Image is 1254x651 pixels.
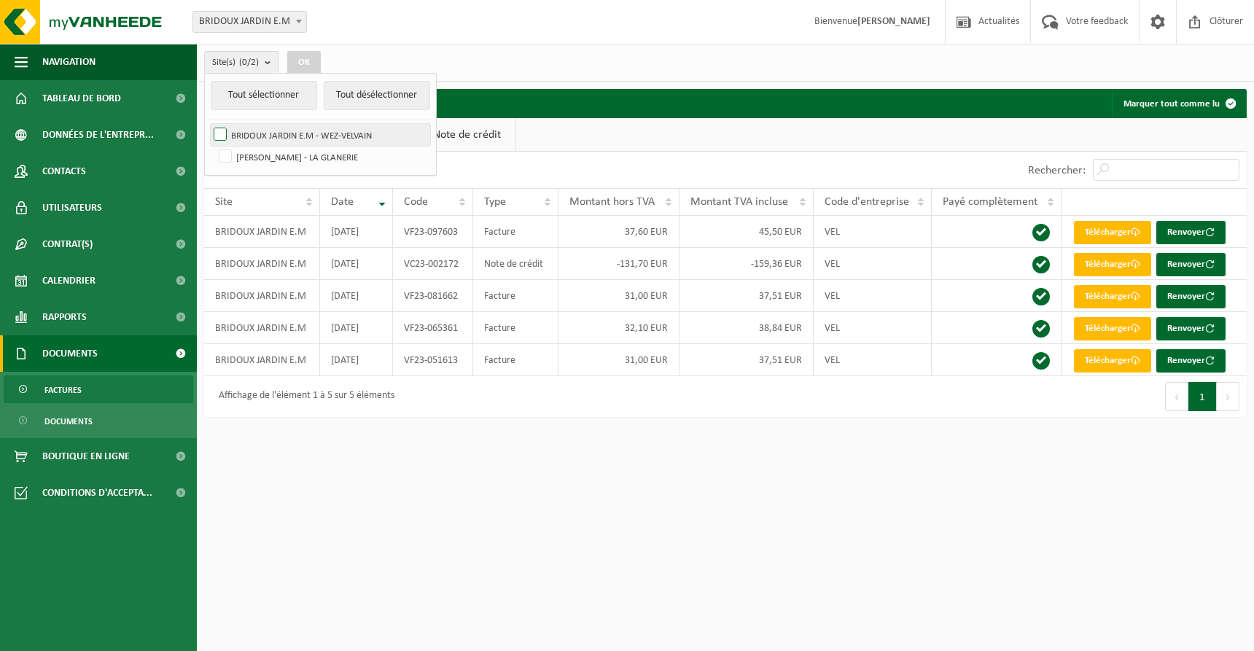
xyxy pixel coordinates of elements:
td: BRIDOUX JARDIN E.M [204,280,320,312]
button: Next [1217,382,1239,411]
a: Télécharger [1074,317,1151,340]
td: BRIDOUX JARDIN E.M [204,248,320,280]
td: BRIDOUX JARDIN E.M [204,216,320,248]
span: Documents [44,408,93,435]
button: Renvoyer [1156,349,1226,373]
span: Calendrier [42,262,96,299]
span: Site(s) [212,52,259,74]
span: Tableau de bord [42,80,121,117]
span: Montant TVA incluse [690,196,788,208]
td: 37,60 EUR [558,216,679,248]
label: [PERSON_NAME] - LA GLANERIE [216,146,430,168]
td: 37,51 EUR [679,344,813,376]
button: Renvoyer [1156,253,1226,276]
td: Facture [473,344,558,376]
td: [DATE] [320,344,393,376]
label: BRIDOUX JARDIN E.M - WEZ-VELVAIN [211,124,430,146]
td: VF23-097603 [393,216,473,248]
td: VEL [814,248,932,280]
a: Télécharger [1074,253,1151,276]
span: Contrat(s) [42,226,93,262]
button: Tout désélectionner [324,81,430,110]
td: 32,10 EUR [558,312,679,344]
td: [DATE] [320,312,393,344]
td: [DATE] [320,280,393,312]
td: 31,00 EUR [558,280,679,312]
span: Contacts [42,153,86,190]
span: Rapports [42,299,87,335]
span: Date [331,196,354,208]
span: Conditions d'accepta... [42,475,152,511]
button: Site(s)(0/2) [204,51,279,73]
strong: [PERSON_NAME] [857,16,930,27]
button: Renvoyer [1156,221,1226,244]
td: VF23-081662 [393,280,473,312]
span: Payé complètement [943,196,1037,208]
span: Factures [44,376,82,404]
span: Utilisateurs [42,190,102,226]
td: [DATE] [320,248,393,280]
span: BRIDOUX JARDIN E.M [193,12,306,32]
td: VEL [814,312,932,344]
count: (0/2) [239,58,259,67]
td: [DATE] [320,216,393,248]
a: Note de crédit [418,118,515,152]
label: Rechercher: [1028,165,1086,176]
td: -131,70 EUR [558,248,679,280]
td: -159,36 EUR [679,248,813,280]
td: BRIDOUX JARDIN E.M [204,312,320,344]
button: Renvoyer [1156,317,1226,340]
button: 1 [1188,382,1217,411]
span: Site [215,196,233,208]
td: VEL [814,216,932,248]
button: Renvoyer [1156,285,1226,308]
span: Montant hors TVA [569,196,655,208]
td: 45,50 EUR [679,216,813,248]
a: Télécharger [1074,349,1151,373]
span: Type [484,196,506,208]
td: VEL [814,280,932,312]
span: Documents [42,335,98,372]
td: VEL [814,344,932,376]
td: 31,00 EUR [558,344,679,376]
span: Code [404,196,428,208]
span: Navigation [42,44,96,80]
button: Marquer tout comme lu [1112,89,1245,118]
td: Facture [473,280,558,312]
button: Tout sélectionner [211,81,317,110]
span: Données de l'entrepr... [42,117,154,153]
td: Note de crédit [473,248,558,280]
span: Boutique en ligne [42,438,130,475]
td: 38,84 EUR [679,312,813,344]
td: VF23-051613 [393,344,473,376]
td: VF23-065361 [393,312,473,344]
td: BRIDOUX JARDIN E.M [204,344,320,376]
a: Factures [4,375,193,403]
button: OK [287,51,321,74]
a: Documents [4,407,193,434]
a: Télécharger [1074,285,1151,308]
span: Code d'entreprise [825,196,909,208]
td: Facture [473,312,558,344]
span: BRIDOUX JARDIN E.M [192,11,307,33]
div: Affichage de l'élément 1 à 5 sur 5 éléments [211,383,394,410]
td: 37,51 EUR [679,280,813,312]
button: Previous [1165,382,1188,411]
td: VC23-002172 [393,248,473,280]
a: Télécharger [1074,221,1151,244]
td: Facture [473,216,558,248]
